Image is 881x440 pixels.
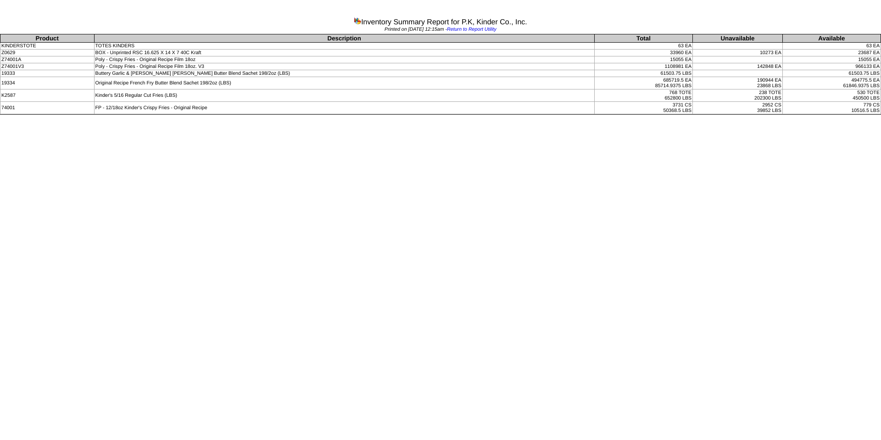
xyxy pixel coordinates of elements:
td: FP - 12/18oz Kinder's Crispy Fries - Original Recipe [94,102,594,114]
td: 190944 EA 23868 LBS [693,77,783,89]
td: KINDERSTOTE [0,43,95,50]
td: 966133 EA [782,63,881,70]
td: Z74001A [0,56,95,63]
td: 768 TOTE 652800 LBS [594,89,692,102]
td: Poly - Crispy Fries - Original Recipe Film 18oz [94,56,594,63]
a: Return to Report Utility [447,27,496,32]
td: 142848 EA [693,63,783,70]
td: 63 EA [782,43,881,50]
td: Original Recipe French Fry Butter Blend Sachet 198/2oz (LBS) [94,77,594,89]
td: Kinder's 5/16 Regular Cut Fries (LBS) [94,89,594,102]
th: Description [94,34,594,43]
td: 238 TOTE 202300 LBS [693,89,783,102]
td: Poly - Crispy Fries - Original Recipe Film 18oz. V3 [94,63,594,70]
td: 19333 [0,70,95,77]
th: Unavailable [693,34,783,43]
td: 61503.75 LBS [782,70,881,77]
td: 1108981 EA [594,63,692,70]
td: 63 EA [594,43,692,50]
td: BOX - Unprinted RSC 16.625 X 14 X 7 40C Kraft [94,50,594,56]
td: 3731 CS 50368.5 LBS [594,102,692,114]
td: 61503.75 LBS [594,70,692,77]
td: 23687 EA [782,50,881,56]
td: 33960 EA [594,50,692,56]
td: 19334 [0,77,95,89]
th: Available [782,34,881,43]
img: graph.gif [354,17,361,24]
td: 685719.5 EA 85714.9375 LBS [594,77,692,89]
th: Product [0,34,95,43]
td: 74001 [0,102,95,114]
td: Z0629 [0,50,95,56]
td: 530 TOTE 450500 LBS [782,89,881,102]
td: 2952 CS 39852 LBS [693,102,783,114]
th: Total [594,34,692,43]
td: 779 CS 10516.5 LBS [782,102,881,114]
td: 15055 EA [594,56,692,63]
td: 494775.5 EA 61846.9375 LBS [782,77,881,89]
td: K2587 [0,89,95,102]
td: 15055 EA [782,56,881,63]
td: Buttery Garlic & [PERSON_NAME] [PERSON_NAME] Butter Blend Sachet 198/2oz (LBS) [94,70,594,77]
td: TOTES KINDERS [94,43,594,50]
td: Z74001V3 [0,63,95,70]
td: 10273 EA [693,50,783,56]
